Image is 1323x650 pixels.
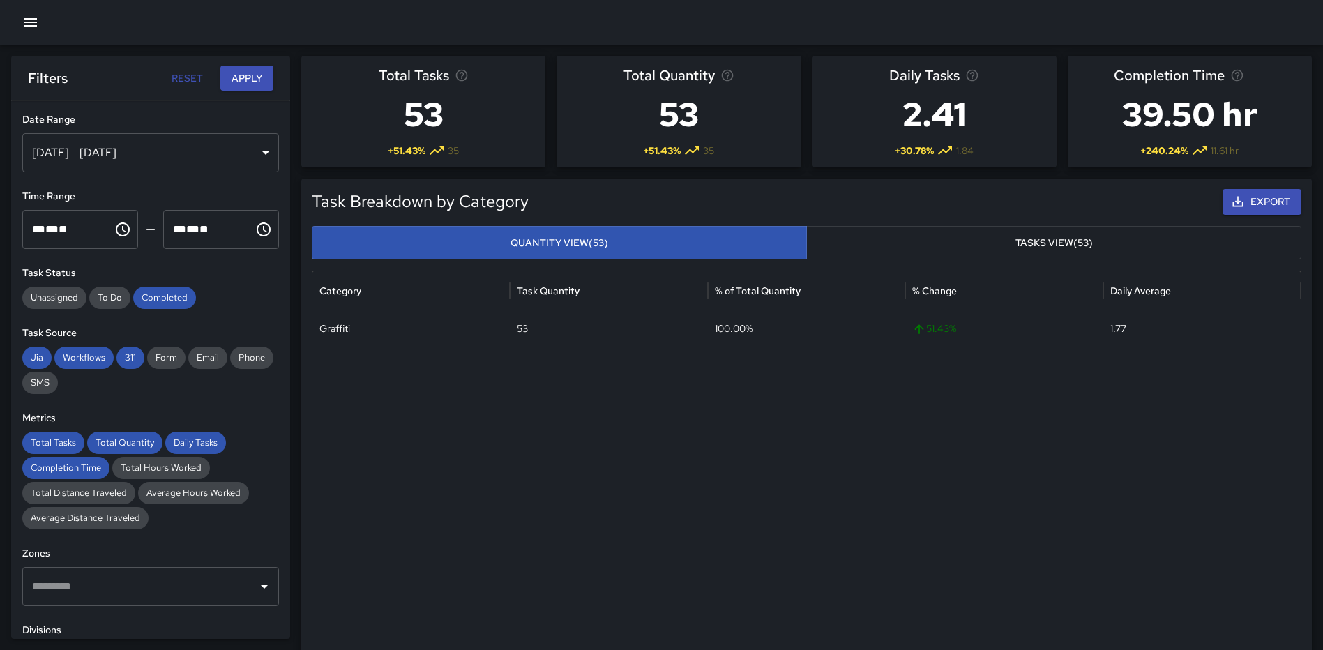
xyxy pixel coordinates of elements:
[912,311,1096,347] span: 51.43 %
[312,190,1052,213] h5: Task Breakdown by Category
[388,144,425,158] span: + 51.43 %
[1103,310,1301,347] div: 1.77
[32,224,45,234] span: Hours
[54,347,114,369] div: Workflows
[1230,68,1244,82] svg: Average time taken to complete tasks in the selected period, compared to the previous period.
[22,457,109,479] div: Completion Time
[1223,189,1301,215] button: Export
[312,226,807,260] button: Quantity View(53)
[89,287,130,309] div: To Do
[715,285,801,297] div: % of Total Quantity
[59,224,68,234] span: Meridiem
[188,347,227,369] div: Email
[703,144,714,158] span: 35
[22,291,86,305] span: Unassigned
[22,486,135,500] span: Total Distance Traveled
[708,310,905,347] div: 100.00%
[720,68,734,82] svg: Total task quantity in the selected period, compared to the previous period.
[138,482,249,504] div: Average Hours Worked
[912,285,957,297] div: % Change
[965,68,979,82] svg: Average number of tasks per day in the selected period, compared to the previous period.
[623,64,715,86] span: Total Quantity
[112,461,210,475] span: Total Hours Worked
[165,66,209,91] button: Reset
[87,432,162,454] div: Total Quantity
[22,546,279,561] h6: Zones
[510,310,707,347] div: 53
[112,457,210,479] div: Total Hours Worked
[1114,64,1225,86] span: Completion Time
[448,144,459,158] span: 35
[1140,144,1188,158] span: + 240.24 %
[133,291,196,305] span: Completed
[147,351,186,365] span: Form
[643,144,681,158] span: + 51.43 %
[133,287,196,309] div: Completed
[22,189,279,204] h6: Time Range
[379,86,469,142] h3: 53
[517,285,580,297] div: Task Quantity
[250,216,278,243] button: Choose time, selected time is 11:59 PM
[87,436,162,450] span: Total Quantity
[22,287,86,309] div: Unassigned
[230,347,273,369] div: Phone
[623,86,734,142] h3: 53
[147,347,186,369] div: Form
[22,266,279,281] h6: Task Status
[22,623,279,638] h6: Divisions
[138,486,249,500] span: Average Hours Worked
[22,511,149,525] span: Average Distance Traveled
[116,347,144,369] div: 311
[116,351,144,365] span: 311
[22,461,109,475] span: Completion Time
[22,507,149,529] div: Average Distance Traveled
[22,436,84,450] span: Total Tasks
[319,285,361,297] div: Category
[89,291,130,305] span: To Do
[45,224,59,234] span: Minutes
[109,216,137,243] button: Choose time, selected time is 12:00 AM
[22,411,279,426] h6: Metrics
[22,432,84,454] div: Total Tasks
[165,432,226,454] div: Daily Tasks
[22,347,52,369] div: Jia
[22,482,135,504] div: Total Distance Traveled
[28,67,68,89] h6: Filters
[22,133,279,172] div: [DATE] - [DATE]
[186,224,199,234] span: Minutes
[188,351,227,365] span: Email
[455,68,469,82] svg: Total number of tasks in the selected period, compared to the previous period.
[895,144,934,158] span: + 30.78 %
[956,144,974,158] span: 1.84
[230,351,273,365] span: Phone
[173,224,186,234] span: Hours
[165,436,226,450] span: Daily Tasks
[199,224,209,234] span: Meridiem
[22,326,279,341] h6: Task Source
[1211,144,1239,158] span: 11.61 hr
[889,86,979,142] h3: 2.41
[220,66,273,91] button: Apply
[889,64,960,86] span: Daily Tasks
[54,351,114,365] span: Workflows
[806,226,1301,260] button: Tasks View(53)
[22,376,58,390] span: SMS
[22,351,52,365] span: Jia
[22,372,58,394] div: SMS
[312,310,510,347] div: Graffiti
[1110,285,1171,297] div: Daily Average
[22,112,279,128] h6: Date Range
[379,64,449,86] span: Total Tasks
[255,577,274,596] button: Open
[1114,86,1266,142] h3: 39.50 hr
